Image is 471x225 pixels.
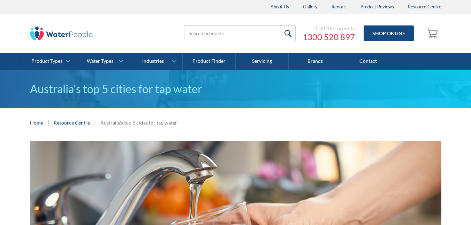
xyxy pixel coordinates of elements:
img: The Water People [30,27,93,40]
a: Contact [342,53,395,70]
div: Industries [142,58,164,64]
div: | [47,118,50,127]
a: Product Types [23,53,76,70]
a: 1300 520 897 [303,32,355,42]
h1: Australia's top 5 cities for tap water [30,81,441,97]
div: Call the experts [303,25,355,32]
div: Australia's top 5 cities for tap water [100,119,177,126]
a: Industries [129,53,182,70]
a: Open empty cart [425,25,441,42]
div: | [93,118,97,127]
a: Brands [289,53,342,70]
a: Resource Centre [54,119,90,126]
a: Home [30,119,43,126]
a: Servicing [236,53,289,70]
a: Water Types [76,53,129,70]
img: shopping cart [426,28,440,39]
div: Water Types [87,58,113,64]
div: Product Types [31,58,62,64]
input: Search products [184,25,296,41]
a: Shop Online [364,25,414,41]
a: Product Finder [183,53,236,70]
